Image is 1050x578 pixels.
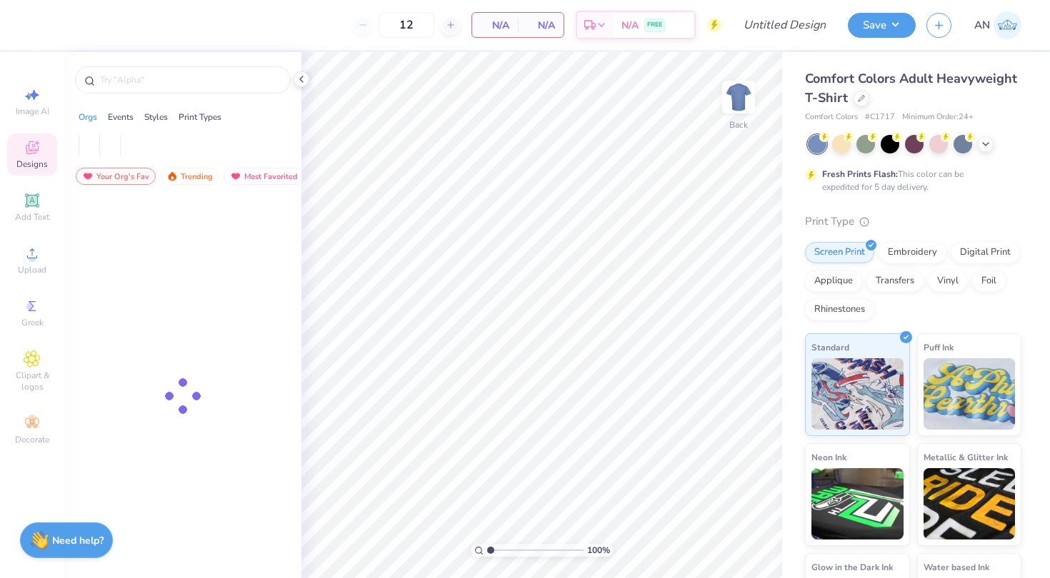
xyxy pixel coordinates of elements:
span: N/A [481,18,509,33]
span: Image AI [16,106,49,117]
div: Orgs [79,111,97,123]
img: Metallic & Glitter Ink [924,468,1016,539]
span: Standard [811,340,849,355]
span: Neon Ink [811,450,846,465]
img: trending.gif [166,171,178,181]
input: Untitled Design [732,11,837,39]
div: Applique [805,270,862,292]
input: – – [379,12,434,38]
div: Embroidery [879,242,946,263]
span: Clipart & logos [7,370,57,392]
span: FREE [647,20,662,30]
span: Upload [18,264,46,275]
a: AN [974,11,1021,39]
strong: Need help? [52,534,104,547]
img: most_fav.gif [82,171,94,181]
span: Water based Ink [924,559,989,574]
div: Trending [160,168,219,185]
span: Comfort Colors Adult Heavyweight T-Shirt [805,70,1017,106]
div: Screen Print [805,242,874,263]
div: Most Favorited [224,168,304,185]
div: Print Type [805,213,1021,230]
div: Digital Print [951,242,1020,263]
div: Vinyl [928,270,968,292]
div: Rhinestones [805,299,874,320]
img: most_fav.gif [230,171,241,181]
span: Glow in the Dark Ink [811,559,893,574]
input: Try "Alpha" [99,73,281,87]
span: N/A [526,18,555,33]
button: Save [848,13,916,38]
span: Puff Ink [924,340,954,355]
span: Greek [21,317,44,328]
div: Foil [972,270,1006,292]
div: Print Types [179,111,221,123]
div: Events [108,111,134,123]
span: AN [974,17,990,34]
img: Ava Nieman [994,11,1021,39]
span: # C1717 [865,111,895,123]
span: 100 % [587,544,610,557]
div: Back [729,118,748,131]
span: Comfort Colors [805,111,858,123]
span: Metallic & Glitter Ink [924,450,1008,465]
span: Add Text [15,211,49,223]
img: Back [724,83,753,111]
span: Minimum Order: 24 + [902,111,974,123]
span: Designs [16,158,48,170]
span: Decorate [15,434,49,445]
span: N/A [621,18,639,33]
div: Styles [144,111,168,123]
div: Your Org's Fav [76,168,156,185]
strong: Fresh Prints Flash: [822,168,898,180]
img: Standard [811,358,904,430]
img: Puff Ink [924,358,1016,430]
div: This color can be expedited for 5 day delivery. [822,168,998,193]
div: Transfers [866,270,924,292]
img: Neon Ink [811,468,904,539]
